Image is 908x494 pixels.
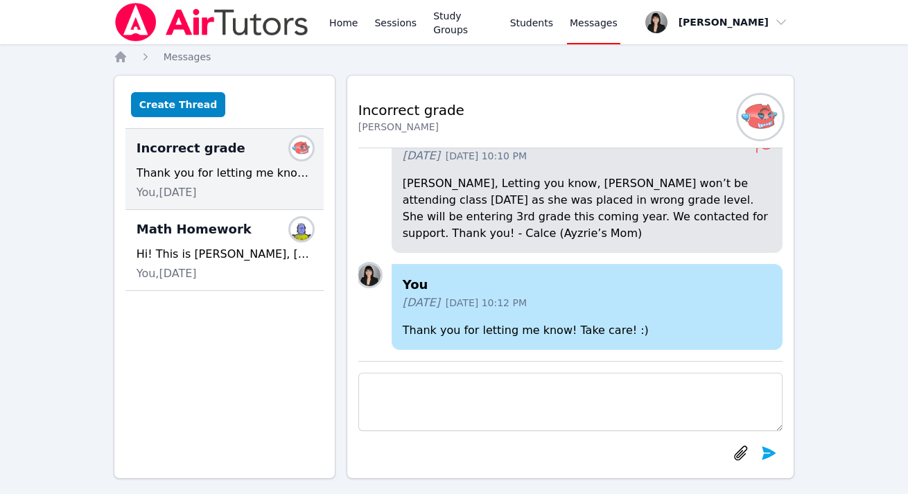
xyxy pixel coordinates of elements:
h2: Incorrect grade [358,100,464,120]
span: Messages [164,51,211,62]
img: Ayzrie Castagnetti [738,95,783,139]
span: [DATE] 10:10 PM [446,149,527,163]
img: Amaya Washington [290,218,313,240]
h4: You [403,275,772,294]
div: Thank you for letting me know! Take care! :) [137,165,313,182]
nav: Breadcrumb [114,50,795,64]
span: Incorrect grade [137,139,245,158]
div: Incorrect gradeAyzrie CastagnettiThank you for letting me know! Take care! :)You,[DATE] [125,129,324,210]
div: [PERSON_NAME] [358,120,464,134]
a: Messages [164,50,211,64]
img: Kirsten Marino [358,264,381,286]
span: Math Homework [137,220,252,239]
p: Thank you for letting me know! Take care! :) [403,322,772,339]
span: Messages [570,16,618,30]
span: You, [DATE] [137,184,197,201]
p: [PERSON_NAME], Letting you know, [PERSON_NAME] won’t be attending class [DATE] as she was placed ... [403,175,772,242]
div: Math HomeworkAmaya WashingtonHi! This is [PERSON_NAME], [PERSON_NAME] tutor. Please text me [PERS... [125,210,324,291]
div: Hi! This is [PERSON_NAME], [PERSON_NAME] tutor. Please text me [PERSON_NAME] math homework or wha... [137,246,313,263]
img: Air Tutors [114,3,310,42]
span: [DATE] [403,148,440,164]
span: [DATE] 10:12 PM [446,296,527,310]
span: You, [DATE] [137,265,197,282]
span: [DATE] [403,294,440,311]
button: Create Thread [131,92,226,117]
img: Ayzrie Castagnetti [290,137,313,159]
